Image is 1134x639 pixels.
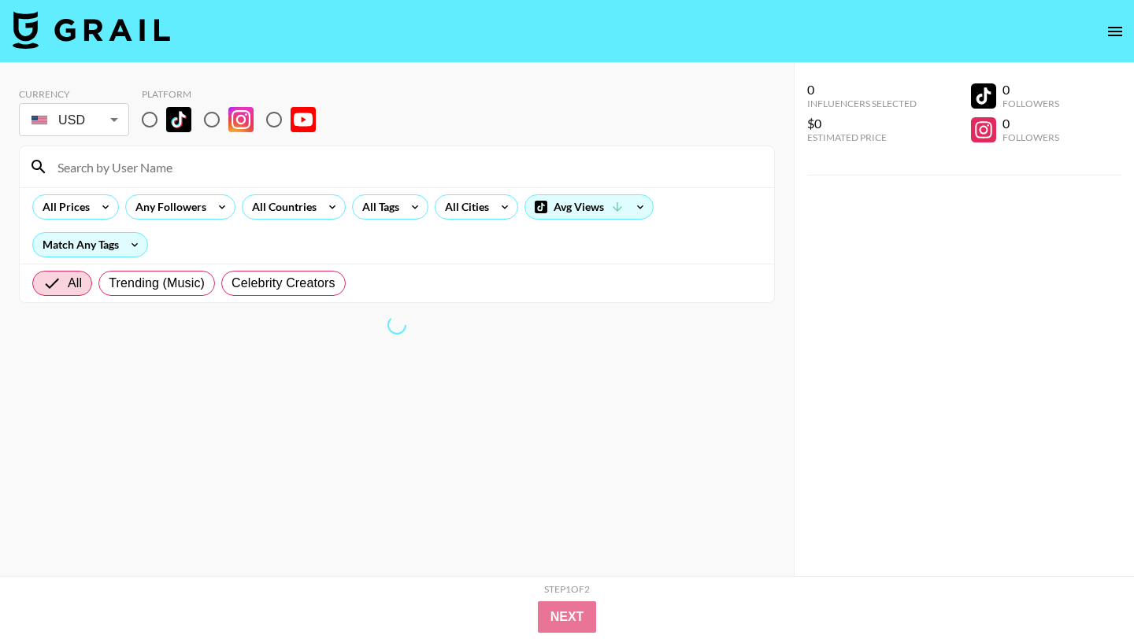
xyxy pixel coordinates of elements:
div: Currency [19,88,129,100]
div: 0 [807,82,917,98]
span: Trending (Music) [109,274,205,293]
div: All Countries [243,195,320,219]
span: Refreshing bookers, clients, tags, cities, talent, talent... [386,314,407,335]
div: Followers [1002,98,1059,109]
div: 0 [1002,116,1059,131]
div: Influencers Selected [807,98,917,109]
div: $0 [807,116,917,131]
button: open drawer [1099,16,1131,47]
div: Followers [1002,131,1059,143]
div: Platform [142,88,328,100]
div: All Tags [353,195,402,219]
span: Celebrity Creators [232,274,335,293]
div: Estimated Price [807,131,917,143]
div: Step 1 of 2 [544,583,590,595]
img: TikTok [166,107,191,132]
div: All Cities [435,195,492,219]
div: Any Followers [126,195,209,219]
div: 0 [1002,82,1059,98]
button: Next [538,601,597,633]
input: Search by User Name [48,154,765,179]
div: Match Any Tags [33,233,147,257]
div: Avg Views [525,195,653,219]
span: All [68,274,82,293]
img: YouTube [291,107,316,132]
img: Grail Talent [13,11,170,49]
iframe: Drift Widget Chat Controller [1055,560,1115,620]
div: All Prices [33,195,93,219]
img: Instagram [228,107,254,132]
div: USD [22,106,126,134]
